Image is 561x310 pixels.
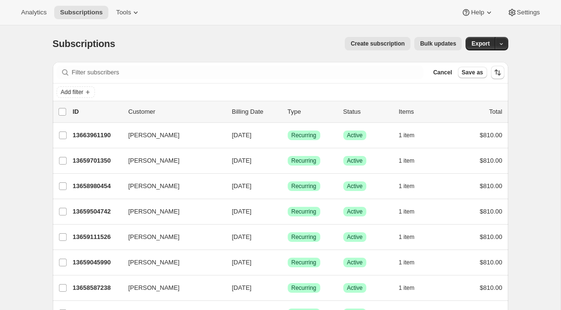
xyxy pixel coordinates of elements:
button: Add filter [57,86,95,98]
span: Create subscription [351,40,405,48]
span: [PERSON_NAME] [129,181,180,191]
span: Analytics [21,9,47,16]
span: 1 item [399,284,415,292]
span: Recurring [292,284,316,292]
span: [PERSON_NAME] [129,131,180,140]
div: 13659701350[PERSON_NAME][DATE]SuccessRecurringSuccessActive1 item$810.00 [73,154,503,167]
p: 13658980454 [73,181,121,191]
div: Type [288,107,336,117]
p: ID [73,107,121,117]
span: Active [347,208,363,215]
span: Subscriptions [53,38,116,49]
span: Add filter [61,88,83,96]
p: 13659504742 [73,207,121,216]
div: 13658587238[PERSON_NAME][DATE]SuccessRecurringSuccessActive1 item$810.00 [73,281,503,295]
div: Items [399,107,447,117]
span: [DATE] [232,233,252,240]
button: 1 item [399,129,425,142]
div: 13663961190[PERSON_NAME][DATE]SuccessRecurringSuccessActive1 item$810.00 [73,129,503,142]
span: Save as [462,69,483,76]
span: 1 item [399,182,415,190]
span: Active [347,157,363,165]
span: Active [347,131,363,139]
span: [PERSON_NAME] [129,258,180,267]
div: IDCustomerBilling DateTypeStatusItemsTotal [73,107,503,117]
p: Status [343,107,391,117]
button: 1 item [399,281,425,295]
button: 1 item [399,205,425,218]
button: Cancel [429,67,456,78]
span: $810.00 [480,182,503,190]
button: 1 item [399,154,425,167]
div: 13659045990[PERSON_NAME][DATE]SuccessRecurringSuccessActive1 item$810.00 [73,256,503,269]
span: Recurring [292,233,316,241]
div: 13659111526[PERSON_NAME][DATE]SuccessRecurringSuccessActive1 item$810.00 [73,230,503,244]
p: Billing Date [232,107,280,117]
span: Bulk updates [420,40,456,48]
span: [PERSON_NAME] [129,207,180,216]
span: Recurring [292,208,316,215]
span: Recurring [292,182,316,190]
span: [DATE] [232,208,252,215]
button: Sort the results [491,66,504,79]
span: Cancel [433,69,452,76]
span: [DATE] [232,284,252,291]
span: Active [347,259,363,266]
span: Active [347,182,363,190]
button: [PERSON_NAME] [123,204,219,219]
span: 1 item [399,259,415,266]
p: 13659111526 [73,232,121,242]
span: Active [347,284,363,292]
button: Tools [110,6,146,19]
button: 1 item [399,230,425,244]
span: Tools [116,9,131,16]
span: [DATE] [232,182,252,190]
p: Total [489,107,502,117]
div: 13658980454[PERSON_NAME][DATE]SuccessRecurringSuccessActive1 item$810.00 [73,179,503,193]
p: 13659045990 [73,258,121,267]
button: Create subscription [345,37,410,50]
span: 1 item [399,131,415,139]
div: 13659504742[PERSON_NAME][DATE]SuccessRecurringSuccessActive1 item$810.00 [73,205,503,218]
button: [PERSON_NAME] [123,153,219,168]
button: Export [466,37,495,50]
span: [PERSON_NAME] [129,156,180,166]
span: 1 item [399,157,415,165]
span: Settings [517,9,540,16]
span: $810.00 [480,131,503,139]
span: Recurring [292,131,316,139]
button: Save as [458,67,487,78]
p: 13663961190 [73,131,121,140]
span: $810.00 [480,157,503,164]
p: Customer [129,107,224,117]
button: [PERSON_NAME] [123,128,219,143]
span: $810.00 [480,259,503,266]
span: [DATE] [232,259,252,266]
span: $810.00 [480,233,503,240]
span: Recurring [292,259,316,266]
button: Subscriptions [54,6,108,19]
button: Help [456,6,499,19]
span: $810.00 [480,284,503,291]
button: Analytics [15,6,52,19]
p: 13658587238 [73,283,121,293]
button: 1 item [399,179,425,193]
button: [PERSON_NAME] [123,255,219,270]
span: Help [471,9,484,16]
span: $810.00 [480,208,503,215]
span: Active [347,233,363,241]
span: 1 item [399,208,415,215]
span: [PERSON_NAME] [129,232,180,242]
button: Settings [502,6,546,19]
p: 13659701350 [73,156,121,166]
button: [PERSON_NAME] [123,179,219,194]
button: [PERSON_NAME] [123,229,219,245]
span: Export [471,40,490,48]
span: Subscriptions [60,9,103,16]
button: Bulk updates [414,37,462,50]
button: [PERSON_NAME] [123,280,219,296]
button: 1 item [399,256,425,269]
span: [DATE] [232,131,252,139]
span: [DATE] [232,157,252,164]
input: Filter subscribers [72,66,424,79]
